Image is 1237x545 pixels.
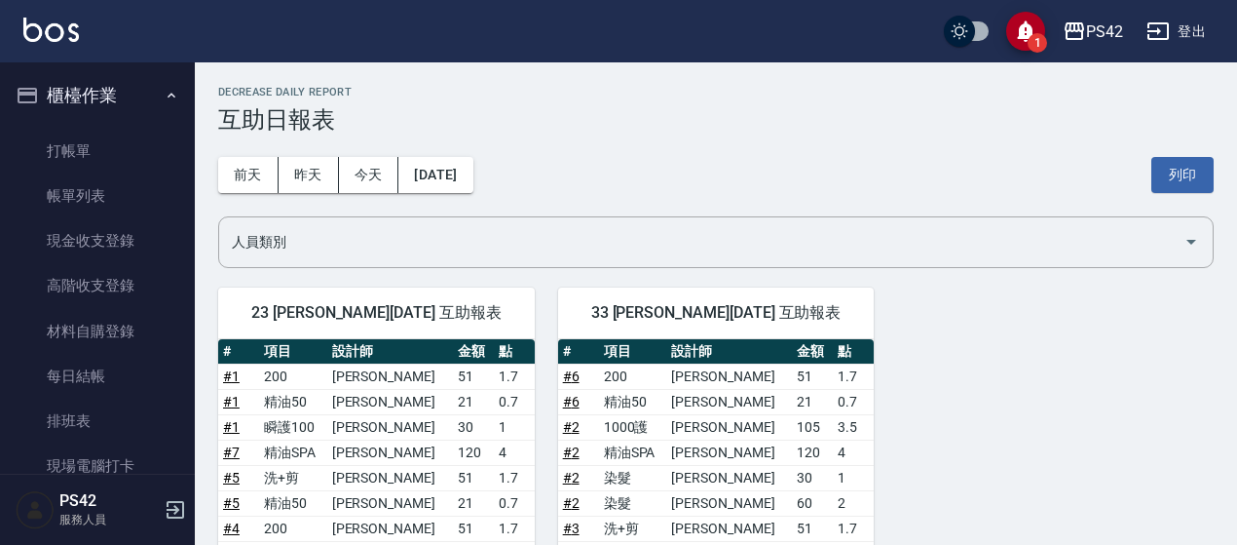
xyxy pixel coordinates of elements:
[666,465,792,490] td: [PERSON_NAME]
[16,490,55,529] img: Person
[218,106,1214,134] h3: 互助日報表
[494,516,535,541] td: 1.7
[327,465,453,490] td: [PERSON_NAME]
[833,389,874,414] td: 0.7
[242,303,511,323] span: 23 [PERSON_NAME][DATE] 互助報表
[833,339,874,365] th: 點
[259,465,327,490] td: 洗+剪
[453,440,494,465] td: 120
[599,339,667,365] th: 項目
[1139,14,1214,50] button: 登出
[8,354,187,399] a: 每日結帳
[666,339,792,365] th: 設計師
[666,490,792,516] td: [PERSON_NAME]
[223,521,240,536] a: #4
[8,218,187,263] a: 現金收支登錄
[599,389,667,414] td: 精油50
[279,157,339,193] button: 昨天
[792,389,833,414] td: 21
[1086,19,1123,44] div: PS42
[453,414,494,440] td: 30
[666,414,792,440] td: [PERSON_NAME]
[453,339,494,365] th: 金額
[339,157,399,193] button: 今天
[833,465,874,490] td: 1
[833,440,874,465] td: 4
[494,389,535,414] td: 0.7
[8,129,187,174] a: 打帳單
[218,86,1214,98] h2: Decrease Daily Report
[59,511,159,528] p: 服務人員
[8,263,187,308] a: 高階收支登錄
[453,389,494,414] td: 21
[398,157,472,193] button: [DATE]
[259,440,327,465] td: 精油SPA
[327,364,453,389] td: [PERSON_NAME]
[563,521,580,536] a: #3
[792,339,833,365] th: 金額
[453,516,494,541] td: 51
[327,440,453,465] td: [PERSON_NAME]
[1006,12,1045,51] button: save
[666,516,792,541] td: [PERSON_NAME]
[792,414,833,440] td: 105
[8,444,187,488] a: 現場電腦打卡
[1151,157,1214,193] button: 列印
[494,490,535,516] td: 0.7
[494,465,535,490] td: 1.7
[218,157,279,193] button: 前天
[259,339,327,365] th: 項目
[833,516,874,541] td: 1.7
[494,364,535,389] td: 1.7
[327,389,453,414] td: [PERSON_NAME]
[453,490,494,516] td: 21
[792,490,833,516] td: 60
[563,495,580,511] a: #2
[563,369,580,384] a: #6
[599,516,667,541] td: 洗+剪
[599,364,667,389] td: 200
[259,490,327,516] td: 精油50
[327,516,453,541] td: [PERSON_NAME]
[453,364,494,389] td: 51
[599,465,667,490] td: 染髮
[327,490,453,516] td: [PERSON_NAME]
[792,465,833,490] td: 30
[223,445,240,460] a: #7
[792,364,833,389] td: 51
[223,369,240,384] a: #1
[599,414,667,440] td: 1000護
[259,516,327,541] td: 200
[23,18,79,42] img: Logo
[792,516,833,541] td: 51
[666,440,792,465] td: [PERSON_NAME]
[223,419,240,435] a: #1
[259,364,327,389] td: 200
[223,495,240,511] a: #5
[218,339,259,365] th: #
[599,490,667,516] td: 染髮
[563,419,580,435] a: #2
[833,490,874,516] td: 2
[558,339,599,365] th: #
[833,364,874,389] td: 1.7
[494,440,535,465] td: 4
[223,394,240,409] a: #1
[666,389,792,414] td: [PERSON_NAME]
[1176,226,1207,257] button: Open
[259,389,327,414] td: 精油50
[581,303,851,323] span: 33 [PERSON_NAME][DATE] 互助報表
[599,440,667,465] td: 精油SPA
[1028,33,1047,53] span: 1
[792,440,833,465] td: 120
[223,470,240,486] a: #5
[327,414,453,440] td: [PERSON_NAME]
[8,309,187,354] a: 材料自購登錄
[494,414,535,440] td: 1
[327,339,453,365] th: 設計師
[494,339,535,365] th: 點
[453,465,494,490] td: 51
[833,414,874,440] td: 3.5
[563,470,580,486] a: #2
[259,414,327,440] td: 瞬護100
